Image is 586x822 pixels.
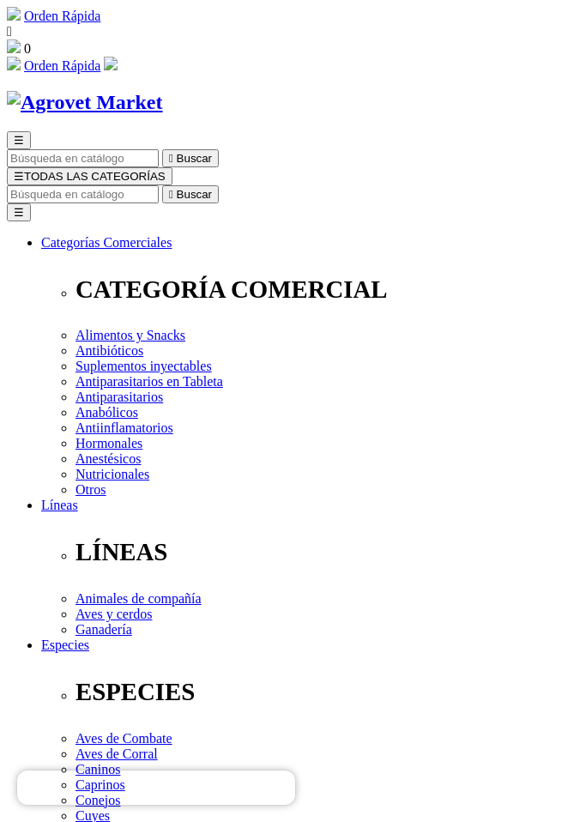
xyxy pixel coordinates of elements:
iframe: Brevo live chat [17,771,295,805]
button:  Buscar [162,185,219,203]
a: Aves y cerdos [76,607,152,621]
input: Buscar [7,149,159,167]
p: ESPECIES [76,678,579,706]
a: Aves de Corral [76,746,158,761]
a: Antiparasitarios en Tableta [76,374,223,389]
a: Conejos [76,793,120,807]
a: Anabólicos [76,405,138,420]
img: user.svg [104,57,118,70]
a: Anestésicos [76,451,141,466]
img: shopping-bag.svg [7,39,21,53]
p: CATEGORÍA COMERCIAL [76,275,579,304]
span: 0 [24,41,31,56]
a: Otros [76,482,106,497]
img: Agrovet Market [7,91,163,114]
a: Antiinflamatorios [76,420,173,435]
p: LÍNEAS [76,538,579,566]
img: shopping-cart.svg [7,7,21,21]
a: Orden Rápida [24,58,100,73]
a: Animales de compañía [76,591,202,606]
a: Categorías Comerciales [41,235,172,250]
a: Caninos [76,762,120,777]
i:  [169,152,173,165]
i:  [169,188,173,201]
span: ☰ [14,134,24,147]
input: Buscar [7,185,159,203]
button:  Buscar [162,149,219,167]
a: Ganadería [76,622,132,637]
img: shopping-cart.svg [7,57,21,70]
a: Alimentos y Snacks [76,328,185,342]
a: Hormonales [76,436,142,450]
span: Buscar [177,152,212,165]
a: Nutricionales [76,467,149,481]
button: ☰ [7,203,31,221]
a: Antiparasitarios [76,390,163,404]
a: Especies [41,638,89,652]
span: ☰ [14,170,24,183]
span: Buscar [177,188,212,201]
a: Aves de Combate [76,731,172,746]
a: Líneas [41,498,78,512]
a: Suplementos inyectables [76,359,212,373]
button: ☰ [7,131,31,149]
button: ☰TODAS LAS CATEGORÍAS [7,167,172,185]
a: Orden Rápida [24,9,100,23]
a: Acceda a su cuenta de cliente [104,58,118,73]
a: Antibióticos [76,343,143,358]
i:  [7,24,12,39]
